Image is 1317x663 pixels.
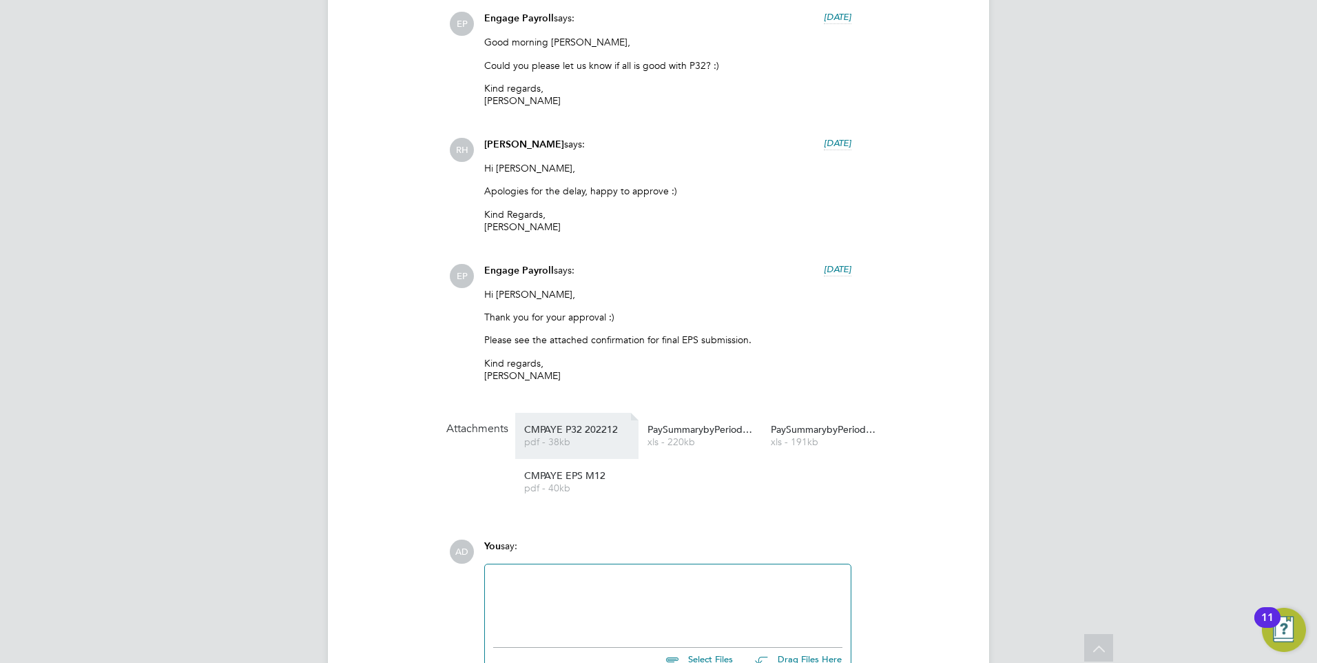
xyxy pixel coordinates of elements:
[484,540,851,564] div: say:
[446,422,508,436] h5: Attachments
[484,334,851,346] p: Please see the attached confirmation for final EPS submission.
[771,425,881,447] a: PaySummarybyPeriodRange_PAYExls - 191kb
[484,59,851,72] p: Could you please let us know if all is good with P32? :)
[824,11,851,23] span: [DATE]
[524,425,634,435] span: CMPAYE P32 202212
[771,425,881,435] span: PaySummarybyPeriodRange_PAYE
[647,425,758,435] span: PaySummarybyPeriodRange_WRA
[484,311,851,323] p: Thank you for your approval :)
[524,483,634,493] span: pdf - 40kb
[771,437,881,447] span: xls - 191kb
[484,540,501,552] span: You
[484,185,851,197] p: Apologies for the delay, happy to approve :)
[524,471,634,493] a: CMPAYE EPS M12pdf - 40kb
[450,264,474,288] span: EP
[484,12,851,36] div: says:
[450,540,474,564] span: AD
[484,82,851,107] p: Kind regards, [PERSON_NAME]
[524,437,634,447] span: pdf - 38kb
[484,36,851,48] p: Good morning [PERSON_NAME],
[484,139,564,150] span: [PERSON_NAME]
[484,264,851,288] div: says:
[647,425,758,447] a: PaySummarybyPeriodRange_WRAxls - 220kb
[484,12,554,24] span: Engage Payroll
[484,288,851,300] p: Hi [PERSON_NAME],
[524,425,634,447] a: CMPAYE P32 202212pdf - 38kb
[484,357,851,382] p: Kind regards, [PERSON_NAME]
[824,137,851,149] span: [DATE]
[1262,608,1306,652] button: Open Resource Center, 11 new notifications
[450,138,474,162] span: RH
[450,12,474,36] span: EP
[484,138,851,162] div: says:
[484,208,851,233] p: Kind Regards, [PERSON_NAME]
[1261,618,1274,635] div: 11
[824,263,851,275] span: [DATE]
[647,437,758,447] span: xls - 220kb
[484,162,851,174] p: Hi [PERSON_NAME],
[524,471,634,481] span: CMPAYE EPS M12
[484,265,554,276] span: Engage Payroll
